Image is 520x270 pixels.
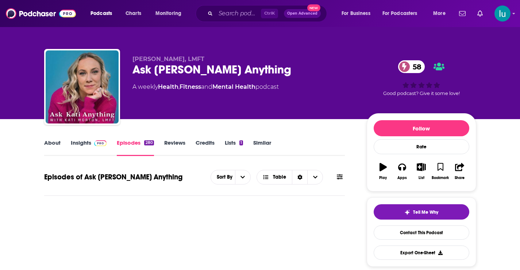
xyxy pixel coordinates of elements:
[398,60,425,73] a: 58
[203,5,334,22] div: Search podcasts, credits, & more...
[6,7,76,20] img: Podchaser - Follow, Share and Rate Podcasts
[494,5,511,22] img: User Profile
[211,175,235,180] span: Sort By
[178,83,180,90] span: ,
[307,4,320,11] span: New
[383,91,460,96] span: Good podcast? Give it some love!
[374,120,469,136] button: Follow
[374,204,469,220] button: tell me why sparkleTell Me Why
[374,139,469,154] div: Rate
[180,83,201,90] a: Fitness
[292,170,307,184] div: Sort Direction
[367,56,476,101] div: 58Good podcast? Give it some love!
[94,140,107,146] img: Podchaser Pro
[287,12,317,15] span: Open Advanced
[225,139,243,156] a: Lists1
[419,176,424,180] div: List
[412,158,431,185] button: List
[336,8,380,19] button: open menu
[378,8,428,19] button: open menu
[257,170,323,185] button: Choose View
[46,50,119,123] img: Ask Kati Anything
[150,8,191,19] button: open menu
[433,8,446,19] span: More
[201,83,212,90] span: and
[393,158,412,185] button: Apps
[428,8,455,19] button: open menu
[85,8,122,19] button: open menu
[456,7,469,20] a: Show notifications dropdown
[431,158,450,185] button: Bookmark
[121,8,146,19] a: Charts
[374,225,469,240] a: Contact This Podcast
[413,209,438,215] span: Tell Me Why
[211,175,235,180] button: open menu
[126,8,141,19] span: Charts
[44,139,61,156] a: About
[382,8,417,19] span: For Podcasters
[374,158,393,185] button: Play
[196,139,215,156] a: Credits
[164,139,185,156] a: Reviews
[494,5,511,22] span: Logged in as lusodano
[474,7,486,20] a: Show notifications dropdown
[211,170,251,185] h2: Choose List sort
[144,140,154,145] div: 280
[235,170,250,184] button: open menu
[404,209,410,215] img: tell me why sparkle
[155,8,181,19] span: Monitoring
[273,175,286,180] span: Table
[432,176,449,180] div: Bookmark
[117,139,154,156] a: Episodes280
[253,139,271,156] a: Similar
[494,5,511,22] button: Show profile menu
[132,56,204,62] span: [PERSON_NAME], LMFT
[284,9,321,18] button: Open AdvancedNew
[374,246,469,260] button: Export One-Sheet
[212,83,255,90] a: Mental Health
[71,139,107,156] a: InsightsPodchaser Pro
[90,8,112,19] span: Podcasts
[216,8,261,19] input: Search podcasts, credits, & more...
[342,8,370,19] span: For Business
[450,158,469,185] button: Share
[405,60,425,73] span: 58
[379,176,387,180] div: Play
[158,83,178,90] a: Health
[44,172,182,182] h1: Episodes of Ask [PERSON_NAME] Anything
[132,83,279,91] div: A weekly podcast
[239,140,243,145] div: 1
[397,176,407,180] div: Apps
[455,176,465,180] div: Share
[261,9,278,18] span: Ctrl K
